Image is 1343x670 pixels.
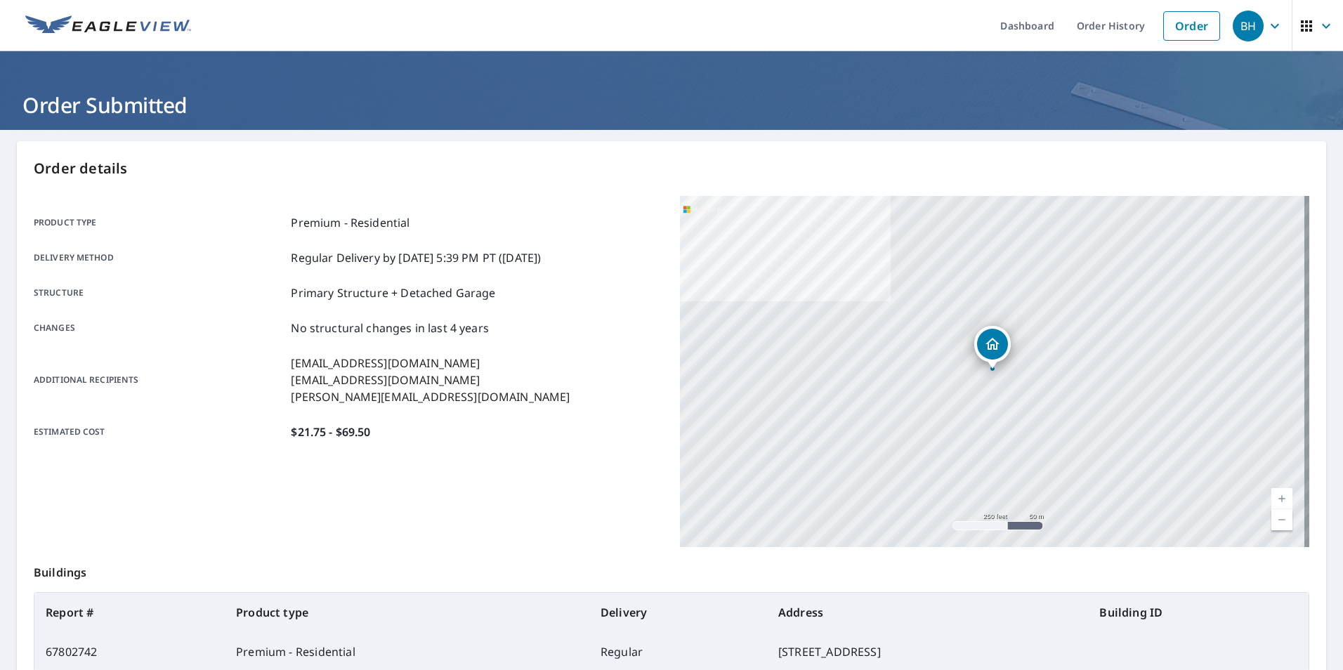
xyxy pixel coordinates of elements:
p: $21.75 - $69.50 [291,423,370,440]
p: Product type [34,214,285,231]
img: EV Logo [25,15,191,37]
p: Additional recipients [34,355,285,405]
p: Premium - Residential [291,214,410,231]
p: [PERSON_NAME][EMAIL_ADDRESS][DOMAIN_NAME] [291,388,570,405]
p: No structural changes in last 4 years [291,320,489,336]
p: Order details [34,158,1309,179]
p: Regular Delivery by [DATE] 5:39 PM PT ([DATE]) [291,249,541,266]
th: Address [767,593,1088,632]
div: Dropped pin, building 1, Residential property, 4751 Avenida De Los Arboles Yorba Linda, CA 92886 [974,326,1011,369]
div: BH [1233,11,1264,41]
p: Estimated cost [34,423,285,440]
a: Current Level 17, Zoom Out [1271,509,1292,530]
p: [EMAIL_ADDRESS][DOMAIN_NAME] [291,372,570,388]
th: Report # [34,593,225,632]
p: Buildings [34,547,1309,592]
p: [EMAIL_ADDRESS][DOMAIN_NAME] [291,355,570,372]
h1: Order Submitted [17,91,1326,119]
a: Order [1163,11,1220,41]
th: Building ID [1088,593,1309,632]
p: Delivery method [34,249,285,266]
p: Primary Structure + Detached Garage [291,284,495,301]
th: Product type [225,593,589,632]
a: Current Level 17, Zoom In [1271,488,1292,509]
p: Changes [34,320,285,336]
p: Structure [34,284,285,301]
th: Delivery [589,593,767,632]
